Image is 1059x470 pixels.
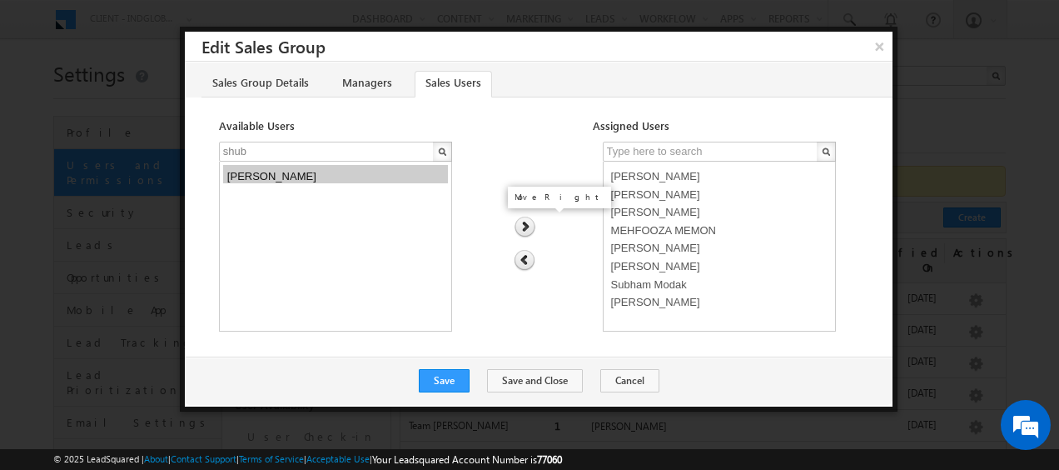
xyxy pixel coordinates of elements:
[201,118,472,142] div: Available Users
[273,8,313,48] div: Minimize live chat window
[607,291,832,309] option: swarup.chandradas@indglobal.ae
[607,219,832,237] option: mehfooza.memon@indglobal.ae
[487,369,583,392] button: Save and Close
[438,147,446,156] img: Search
[219,142,435,162] input: Type here to search
[201,71,319,97] a: Sales Group Details
[223,165,448,183] option: Shubham.Mhaske@indglobal.ae
[201,32,892,61] h3: Edit Sales Group
[607,201,832,219] option: manish.ahirwar@indglobal.ae
[239,453,304,464] a: Terms of Service
[415,71,492,97] a: Sales Users
[28,87,70,109] img: d_60004797649_company_0_60004797649
[22,154,304,347] textarea: Type your message and hit 'Enter'
[87,87,280,109] div: Chat with us now
[822,147,830,156] img: Search
[372,453,562,466] span: Your Leadsquared Account Number is
[547,118,818,142] div: Assigned Users
[514,250,535,272] img: arrow_left_circle.png
[603,142,819,162] input: Type here to search
[607,237,832,255] option: nilesh.kalal@indglobal.ae
[600,369,659,392] button: Cancel
[171,453,236,464] a: Contact Support
[514,217,536,238] img: arrow_right_circle.png
[607,165,832,183] option: anand.pandey@indglobal.ae
[419,369,470,392] button: Save
[607,183,832,202] option: disha.chouhan@indglobal.ae
[226,360,302,382] em: Start Chat
[607,255,832,273] option: pratyush.kuanr@indglobal.ae
[306,453,370,464] a: Acceptable Use
[144,453,168,464] a: About
[607,273,832,292] option: subham.modak@indglobal.ae
[331,71,402,97] a: Managers
[537,453,562,466] span: 77060
[866,32,892,61] button: ×
[515,192,604,202] div: Move Right
[53,452,562,467] span: © 2025 LeadSquared | | | | |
